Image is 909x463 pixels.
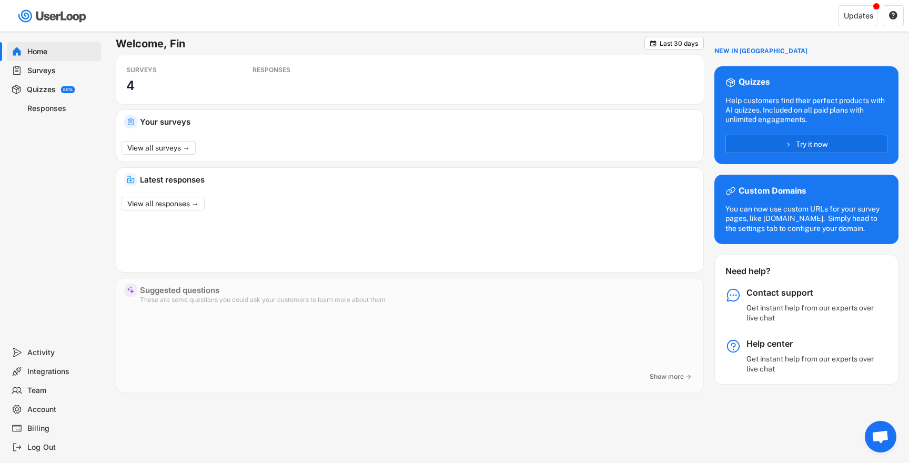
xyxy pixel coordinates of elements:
div: Surveys [27,66,97,76]
div: BETA [63,88,73,92]
div: NEW IN [GEOGRAPHIC_DATA] [714,47,807,56]
img: IncomingMajor.svg [127,176,135,184]
img: userloop-logo-01.svg [16,5,90,27]
div: Log Out [27,442,97,452]
h3: 4 [126,77,135,94]
button: View all surveys → [122,141,196,155]
button:  [649,39,657,47]
div: Help center [746,338,878,349]
div: Get instant help from our experts over live chat [746,303,878,322]
div: Get instant help from our experts over live chat [746,354,878,373]
div: RESPONSES [252,66,347,74]
h6: Welcome, Fin [116,37,644,51]
div: Your surveys [140,118,695,126]
button: View all responses → [122,197,205,210]
div: Updates [844,12,873,19]
div: Need help? [725,266,799,277]
div: Team [27,386,97,396]
div: Responses [27,104,97,114]
div: Integrations [27,367,97,377]
div: Quizzes [739,77,770,88]
div: Home [27,47,97,57]
button: Show more → [645,369,695,385]
span: Try it now [796,140,828,148]
div: Contact support [746,287,878,298]
text:  [650,39,656,47]
div: Billing [27,424,97,434]
img: MagicMajor%20%28Purple%29.svg [127,286,135,294]
div: Quizzes [27,85,56,95]
div: Last 30 days [660,41,698,47]
div: SURVEYS [126,66,221,74]
div: Suggested questions [140,286,695,294]
text:  [889,11,897,20]
div: These are some questions you could ask your customers to learn more about them [140,297,695,303]
div: You can now use custom URLs for your survey pages, like [DOMAIN_NAME]. Simply head to the setting... [725,204,887,233]
div: Help customers find their perfect products with AI quizzes. Included on all paid plans with unlim... [725,96,887,125]
div: Activity [27,348,97,358]
div: Latest responses [140,176,695,184]
button: Try it now [725,135,887,153]
div: Account [27,405,97,415]
div: Open chat [865,421,896,452]
div: Custom Domains [739,186,806,197]
button:  [888,11,898,21]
